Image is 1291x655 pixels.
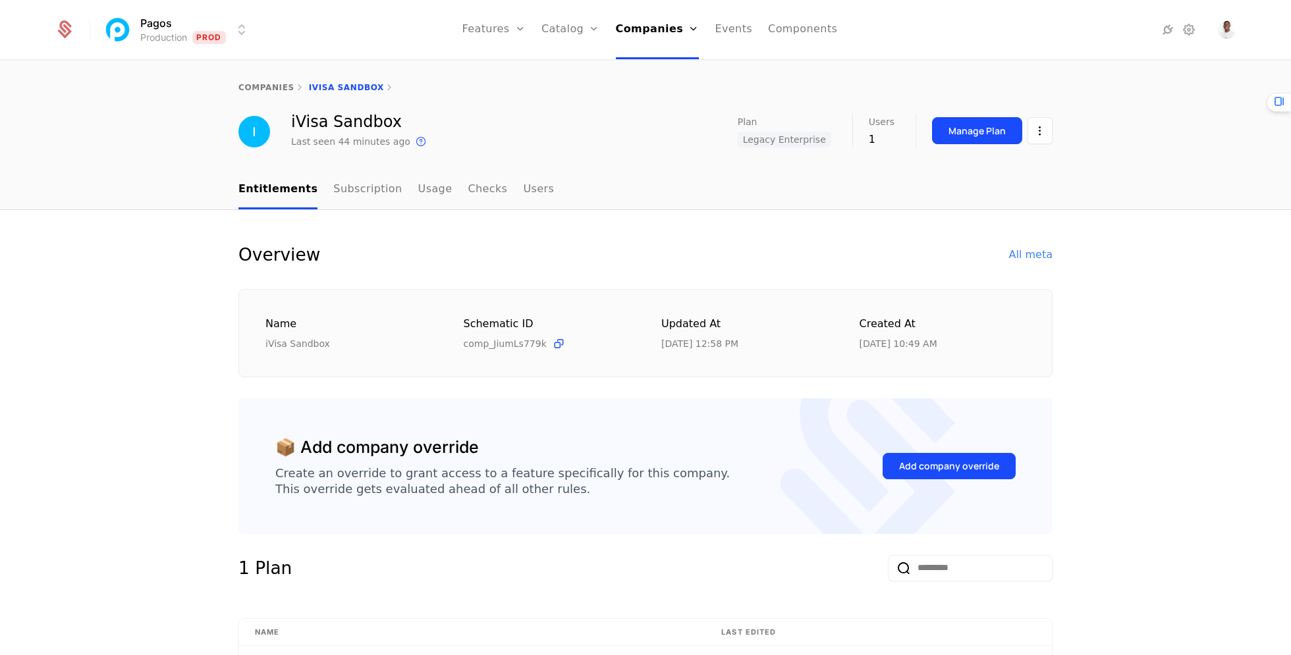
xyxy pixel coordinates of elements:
[883,453,1016,479] button: Add company override
[464,337,547,350] span: comp_JiumLs779k
[238,555,292,581] div: 1 Plan
[238,116,270,147] img: iVisa Sandbox
[275,465,730,497] div: Create an override to grant access to a feature specifically for this company. This override gets...
[275,435,479,460] div: 📦 Add company override
[265,337,432,350] div: iVisa Sandbox
[106,15,250,44] button: Select environment
[705,619,1052,646] th: Last edited
[738,132,831,147] span: Legacy Enterprise
[661,337,738,350] div: 8/12/25, 12:58 PM
[265,316,432,332] div: Name
[932,117,1022,144] button: Manage Plan
[140,31,187,44] div: Production
[239,619,705,646] th: Name
[899,459,999,473] div: Add company override
[1181,22,1197,38] a: Settings
[1218,20,1236,39] button: Open user button
[418,170,453,209] a: Usage
[238,170,1053,209] nav: Main
[238,242,320,268] div: Overview
[291,114,429,130] div: iVisa Sandbox
[1009,247,1053,263] div: All meta
[468,170,507,209] a: Checks
[869,117,894,126] span: Users
[238,170,554,209] ul: Choose Sub Page
[738,117,757,126] span: Plan
[192,31,226,44] span: Prod
[869,132,894,147] div: 1
[1218,20,1236,39] img: LJ Durante
[102,14,134,45] img: Pagos
[948,124,1006,138] div: Manage Plan
[140,15,172,31] span: Pagos
[238,83,294,92] a: companies
[860,337,937,350] div: 8/12/25, 10:49 AM
[1028,117,1053,144] button: Select action
[523,170,554,209] a: Users
[1160,22,1176,38] a: Integrations
[291,135,410,148] div: Last seen 44 minutes ago
[238,170,317,209] a: Entitlements
[860,316,1026,332] div: Created at
[464,316,630,332] div: Schematic ID
[661,316,828,332] div: Updated at
[333,170,402,209] a: Subscription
